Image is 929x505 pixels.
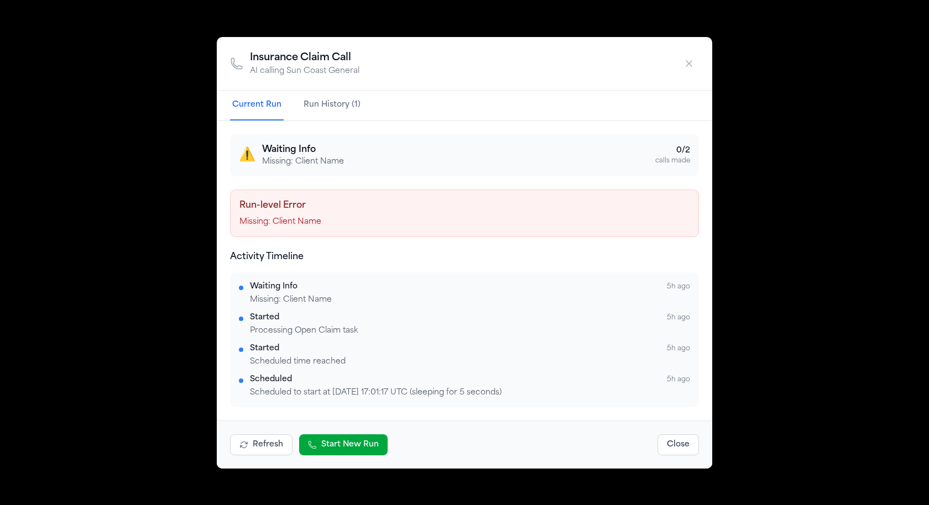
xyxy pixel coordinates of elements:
[667,282,690,291] span: 5h ago
[239,217,690,228] p: Missing: Client Name
[667,313,690,322] span: 5h ago
[655,156,690,165] div: calls made
[667,344,690,353] span: 5h ago
[657,434,699,455] button: Close
[655,145,690,156] div: 0 / 2
[250,325,690,336] div: Processing Open Claim task
[239,199,690,212] h4: Run-level Error
[667,375,690,384] span: 5h ago
[250,294,690,306] div: Missing: Client Name
[250,356,690,367] div: Scheduled time reached
[230,250,699,264] h4: Activity Timeline
[250,387,690,398] div: Scheduled to start at [DATE] 17:01:17 UTC (sleeping for 5 seconds)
